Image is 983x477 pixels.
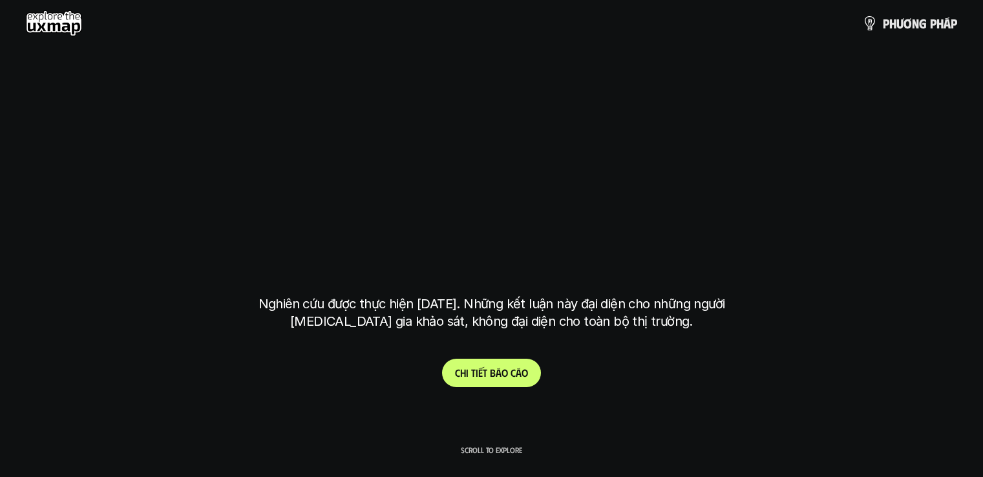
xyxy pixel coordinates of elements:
[447,94,545,109] h6: Kết quả nghiên cứu
[442,359,541,387] a: Chitiếtbáocáo
[862,10,957,36] a: phươngpháp
[904,16,912,30] span: ơ
[490,366,496,379] span: b
[944,16,951,30] span: á
[476,366,478,379] span: i
[249,295,734,330] p: Nghiên cứu được thực hiện [DATE]. Những kết luận này đại diện cho những người [MEDICAL_DATA] gia ...
[483,366,487,379] span: t
[502,366,508,379] span: o
[912,16,919,30] span: n
[919,16,927,30] span: g
[883,16,889,30] span: p
[511,366,516,379] span: c
[261,228,722,282] h1: tại [GEOGRAPHIC_DATA]
[936,16,944,30] span: h
[522,366,528,379] span: o
[256,126,728,180] h1: phạm vi công việc của
[478,366,483,379] span: ế
[951,16,957,30] span: p
[516,366,522,379] span: á
[496,366,502,379] span: á
[930,16,936,30] span: p
[466,366,469,379] span: i
[889,16,896,30] span: h
[461,445,522,454] p: Scroll to explore
[896,16,904,30] span: ư
[471,366,476,379] span: t
[460,366,466,379] span: h
[455,366,460,379] span: C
